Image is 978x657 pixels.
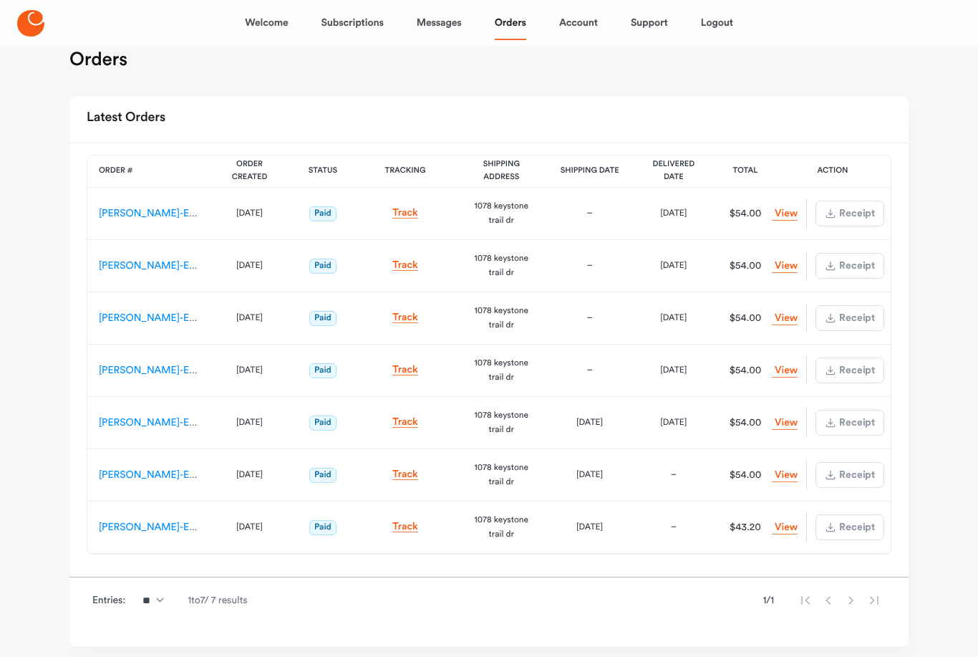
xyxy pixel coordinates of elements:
div: [DATE] [560,416,620,430]
span: Receipt [838,313,875,323]
a: Orders [495,6,526,40]
div: [DATE] [643,416,705,430]
th: Total [716,155,775,188]
div: 1078 keystone trail dr [466,356,537,385]
th: Shipping Date [548,155,631,188]
a: [PERSON_NAME]-ES-00153665 [99,208,243,219]
a: Support [631,6,668,40]
button: Receipt [815,305,884,331]
a: [PERSON_NAME]-ES-00066569 [99,418,246,428]
button: Receipt [815,358,884,383]
div: 1078 keystone trail dr [466,408,537,437]
a: Track [392,469,418,480]
a: [PERSON_NAME]-ES-00098923 [99,365,245,375]
th: Tracking [356,155,455,188]
div: [DATE] [643,311,705,325]
a: Logout [701,6,733,40]
a: Welcome [245,6,288,40]
span: Receipt [838,365,875,375]
a: Subscriptions [321,6,384,40]
h2: Latest Orders [87,105,165,131]
a: [PERSON_NAME]-ES-00138883 [99,261,242,271]
th: Order Created [209,155,290,188]
span: Receipt [838,208,875,219]
a: Track [392,365,418,375]
a: Track [392,260,418,271]
span: Paid [309,520,337,535]
button: Receipt [815,201,884,226]
div: 1078 keystone trail dr [466,199,537,228]
div: – [560,259,620,273]
div: $54.00 [721,363,770,378]
button: Receipt [815,410,884,436]
a: [PERSON_NAME]-ES-00124880 [99,313,243,323]
div: [DATE] [221,206,279,221]
div: [DATE] [560,468,620,482]
button: Receipt [815,253,884,279]
div: [DATE] [221,363,279,378]
button: Receipt [815,514,884,540]
a: View [772,364,798,378]
span: Paid [309,206,337,221]
div: – [560,311,620,325]
a: View [772,416,798,430]
span: Paid [309,468,337,483]
div: $54.00 [721,259,770,273]
h1: Orders [69,48,127,71]
div: 1078 keystone trail dr [466,304,537,332]
div: 1078 keystone trail dr [466,251,537,280]
th: Delivered Date [631,155,716,188]
button: Receipt [815,462,884,488]
span: Receipt [838,418,875,428]
th: Shipping Address [455,155,548,188]
a: Track [392,208,418,219]
div: [DATE] [221,468,279,482]
div: $54.00 [721,206,770,221]
div: – [643,468,705,482]
div: [DATE] [643,259,705,273]
th: Status [290,155,356,188]
a: View [772,207,798,221]
span: Entries: [92,593,125,608]
span: Receipt [838,470,875,480]
div: $54.00 [721,468,770,482]
div: [DATE] [221,520,279,534]
a: Track [392,312,418,323]
span: Paid [309,416,337,431]
th: Action [775,155,891,188]
div: $54.00 [721,416,770,430]
span: 1 / 1 [762,593,774,608]
span: Paid [309,259,337,274]
div: [DATE] [221,259,279,273]
a: Messages [417,6,462,40]
span: Paid [309,311,337,326]
a: View [772,312,798,325]
div: [DATE] [560,520,620,534]
a: [PERSON_NAME]-ES-00021129 [99,470,241,480]
th: Order # [87,155,209,188]
a: View [772,521,798,534]
div: – [643,520,705,534]
div: 1078 keystone trail dr [466,513,537,542]
div: 1078 keystone trail dr [466,461,537,489]
span: Receipt [838,522,875,532]
a: [PERSON_NAME]-ES-00007387 [99,522,244,532]
a: View [772,259,798,273]
div: [DATE] [221,416,279,430]
a: Track [392,417,418,428]
div: [DATE] [643,206,705,221]
div: – [560,363,620,378]
div: – [560,206,620,221]
div: $54.00 [721,311,770,325]
a: Account [559,6,598,40]
a: Track [392,522,418,532]
span: Paid [309,363,337,378]
div: [DATE] [221,311,279,325]
span: 1 to 7 / 7 results [188,593,247,608]
div: $43.20 [721,520,770,534]
div: [DATE] [643,363,705,378]
span: Receipt [838,261,875,271]
a: View [772,469,798,482]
